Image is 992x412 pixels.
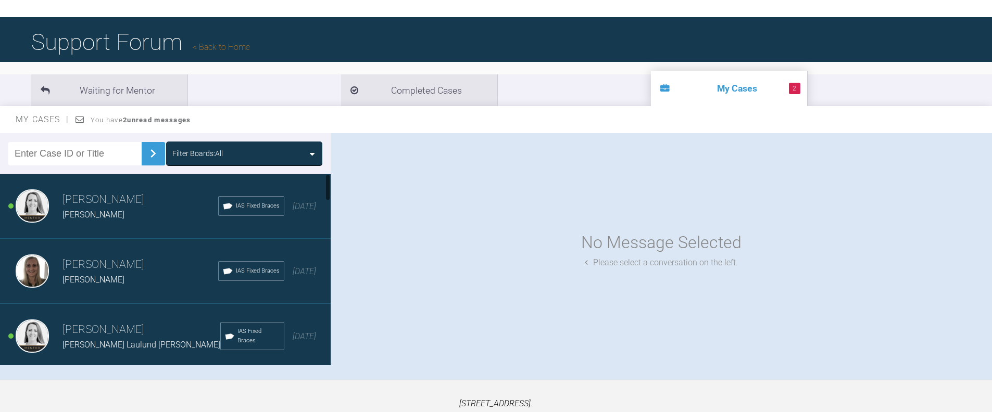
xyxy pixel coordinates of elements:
li: My Cases [651,71,807,106]
span: [DATE] [293,201,316,211]
strong: 2 unread messages [123,116,191,124]
a: Back to Home [193,42,250,52]
div: No Message Selected [581,229,742,256]
span: [PERSON_NAME] [62,275,124,285]
input: Enter Case ID or Title [8,142,142,165]
li: Completed Cases [341,74,497,106]
img: Marie Thogersen [16,254,49,288]
span: [PERSON_NAME] [62,210,124,220]
h3: [PERSON_NAME] [62,321,220,339]
span: 2 [789,83,800,94]
img: chevronRight.28bd32b0.svg [145,145,161,162]
img: Emma Dougherty [16,189,49,223]
span: [PERSON_NAME] Laulund [PERSON_NAME] [62,340,220,350]
h3: [PERSON_NAME] [62,191,218,209]
span: My Cases [16,114,69,124]
div: Please select a conversation on the left. [585,256,738,269]
span: [DATE] [293,331,316,341]
h3: [PERSON_NAME] [62,256,218,274]
span: IAS Fixed Braces [236,266,280,276]
h1: Support Forum [31,24,250,60]
img: Emma Dougherty [16,319,49,353]
li: Waiting for Mentor [31,74,187,106]
span: You have [91,116,191,124]
span: IAS Fixed Braces [236,201,280,211]
span: IAS Fixed Braces [237,327,280,345]
div: Filter Boards: All [172,148,223,159]
span: [DATE] [293,266,316,276]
